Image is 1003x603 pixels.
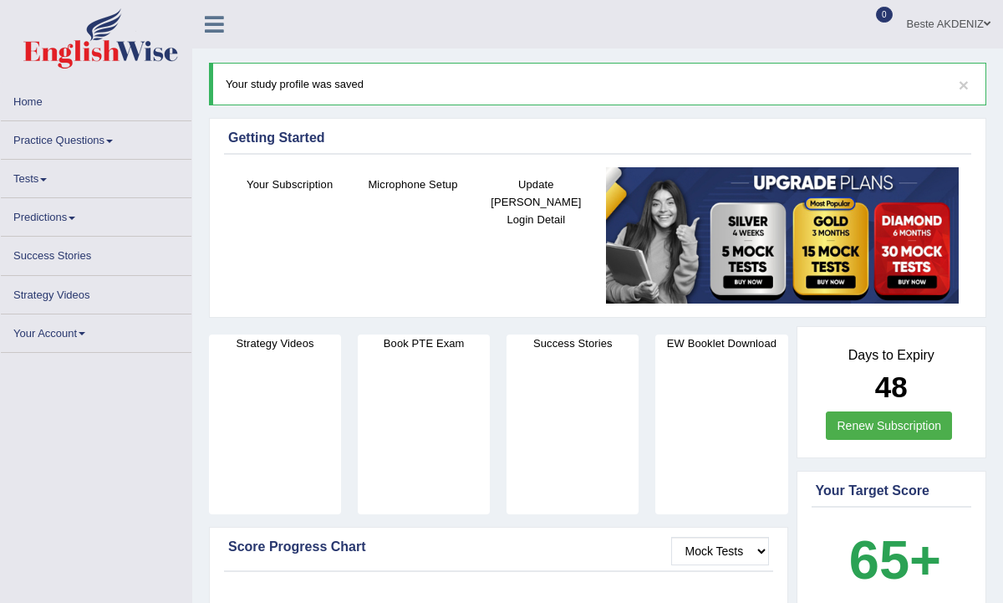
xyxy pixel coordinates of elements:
[358,335,490,352] h4: Book PTE Exam
[228,128,967,148] div: Getting Started
[1,314,191,347] a: Your Account
[849,529,941,590] b: 65+
[1,237,191,269] a: Success Stories
[876,7,893,23] span: 0
[816,481,968,501] div: Your Target Score
[237,176,343,193] h4: Your Subscription
[1,276,191,309] a: Strategy Videos
[1,83,191,115] a: Home
[1,160,191,192] a: Tests
[483,176,589,228] h4: Update [PERSON_NAME] Login Detail
[228,537,769,557] div: Score Progress Chart
[209,335,341,352] h4: Strategy Videos
[209,63,986,105] div: Your study profile was saved
[359,176,466,193] h4: Microphone Setup
[816,348,968,363] h4: Days to Expiry
[959,76,969,94] button: ×
[826,411,952,440] a: Renew Subscription
[1,198,191,231] a: Predictions
[606,167,959,304] img: small5.jpg
[875,370,908,403] b: 48
[507,335,639,352] h4: Success Stories
[1,121,191,154] a: Practice Questions
[655,335,787,352] h4: EW Booklet Download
